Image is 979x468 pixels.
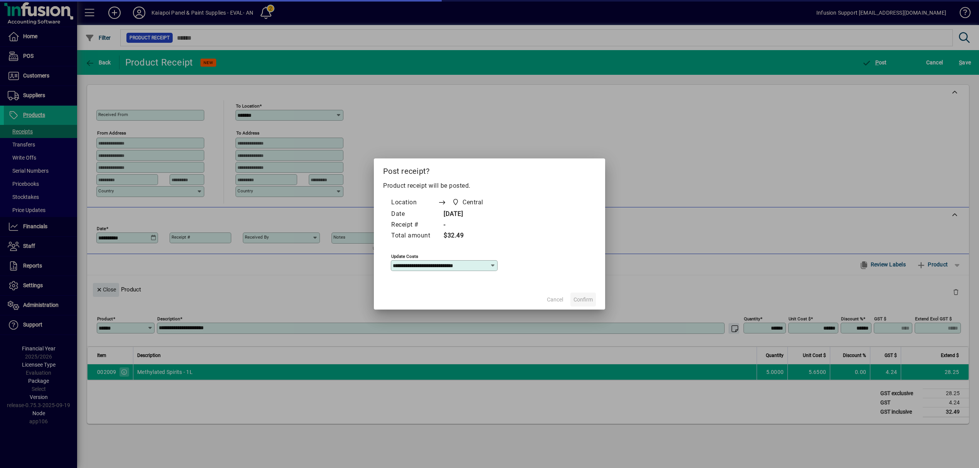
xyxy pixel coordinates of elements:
p: Product receipt will be posted. [383,181,596,190]
mat-label: Update costs [391,254,418,259]
td: - [438,220,498,231]
td: [DATE] [438,209,498,220]
td: Location [391,197,438,209]
td: Total amount [391,231,438,241]
span: Central [463,198,483,207]
h2: Post receipt? [374,158,605,181]
td: $32.49 [438,231,498,241]
span: Central [450,197,486,208]
td: Receipt # [391,220,438,231]
td: Date [391,209,438,220]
